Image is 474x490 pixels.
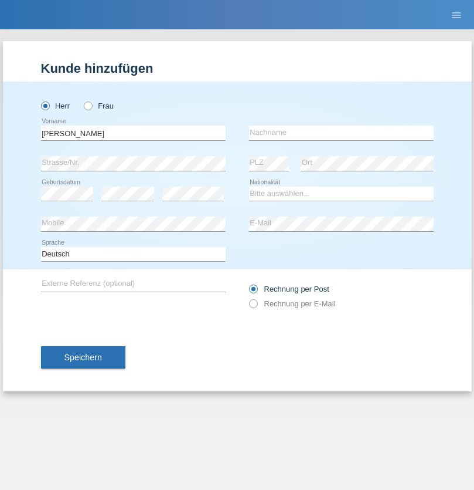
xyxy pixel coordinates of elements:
[64,353,102,362] span: Speichern
[84,102,114,110] label: Frau
[84,102,91,109] input: Frau
[249,285,329,293] label: Rechnung per Post
[41,102,49,109] input: Herr
[249,299,257,314] input: Rechnung per E-Mail
[41,61,434,76] h1: Kunde hinzufügen
[445,11,468,18] a: menu
[41,346,125,369] button: Speichern
[451,9,462,21] i: menu
[41,102,70,110] label: Herr
[249,299,336,308] label: Rechnung per E-Mail
[249,285,257,299] input: Rechnung per Post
